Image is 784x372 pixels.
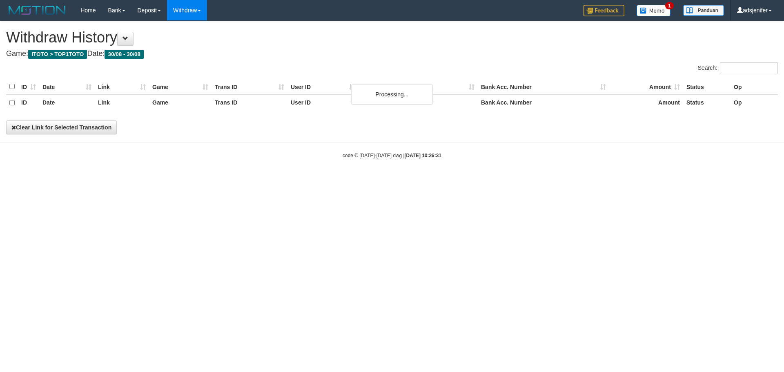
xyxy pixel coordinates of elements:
[212,95,287,111] th: Trans ID
[6,120,117,134] button: Clear Link for Selected Transaction
[6,29,778,46] h1: Withdraw History
[609,95,683,111] th: Amount
[584,5,624,16] img: Feedback.jpg
[6,4,68,16] img: MOTION_logo.png
[683,5,724,16] img: panduan.png
[287,95,358,111] th: User ID
[731,79,778,95] th: Op
[6,50,778,58] h4: Game: Date:
[95,79,149,95] th: Link
[358,79,478,95] th: Bank Acc. Name
[731,95,778,111] th: Op
[665,2,674,9] span: 1
[351,84,433,105] div: Processing...
[405,153,441,158] strong: [DATE] 10:26:31
[149,79,212,95] th: Game
[478,95,609,111] th: Bank Acc. Number
[637,5,671,16] img: Button%20Memo.svg
[343,153,441,158] small: code © [DATE]-[DATE] dwg |
[287,79,358,95] th: User ID
[212,79,287,95] th: Trans ID
[683,95,731,111] th: Status
[720,62,778,74] input: Search:
[18,95,39,111] th: ID
[698,62,778,74] label: Search:
[609,79,683,95] th: Amount
[95,95,149,111] th: Link
[683,79,731,95] th: Status
[149,95,212,111] th: Game
[39,95,95,111] th: Date
[39,79,95,95] th: Date
[105,50,144,59] span: 30/08 - 30/08
[478,79,609,95] th: Bank Acc. Number
[28,50,87,59] span: ITOTO > TOP1TOTO
[18,79,39,95] th: ID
